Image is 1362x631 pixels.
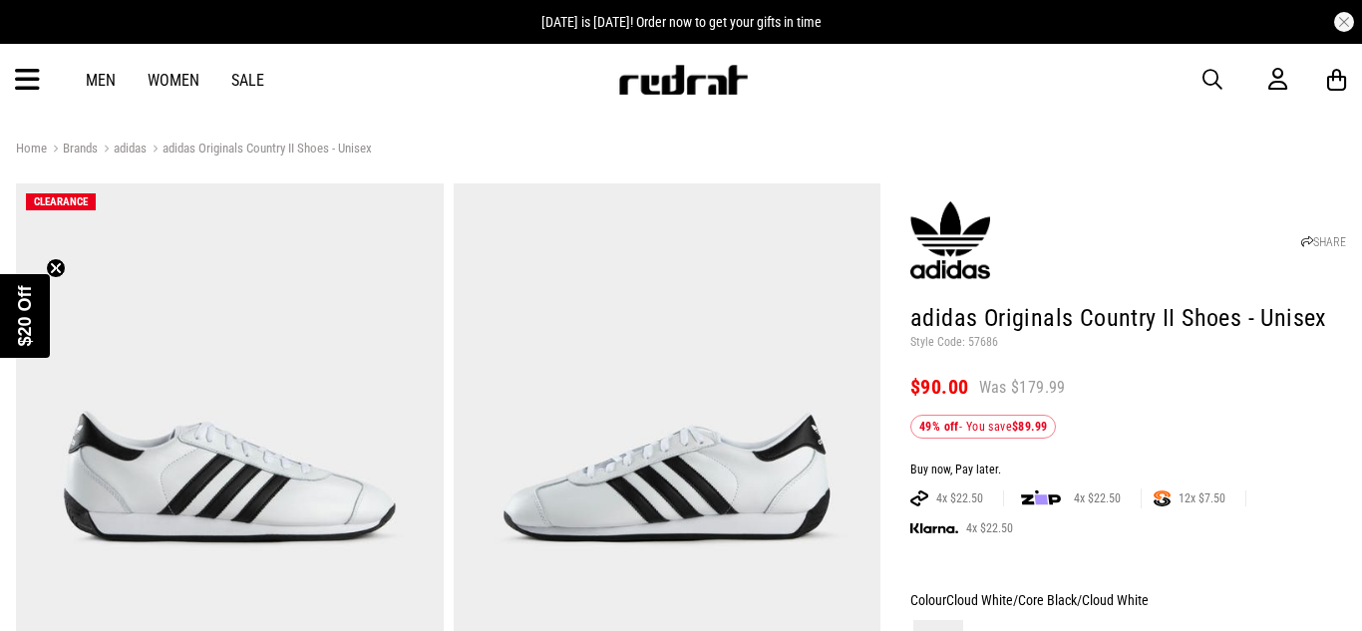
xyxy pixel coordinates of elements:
img: AFTERPAY [910,490,928,506]
span: $20 Off [15,285,35,346]
img: SPLITPAY [1154,490,1171,506]
span: CLEARANCE [34,195,88,208]
span: Was $179.99 [979,377,1066,399]
div: Buy now, Pay later. [910,463,1346,478]
div: Colour [910,588,1346,612]
a: Sale [231,71,264,90]
span: 4x $22.50 [958,520,1021,536]
span: [DATE] is [DATE]! Order now to get your gifts in time [541,14,822,30]
a: adidas [98,141,147,159]
span: $90.00 [910,375,968,399]
a: SHARE [1301,235,1346,249]
a: Home [16,141,47,156]
b: 49% off [919,420,959,434]
p: Style Code: 57686 [910,335,1346,351]
b: $89.99 [1012,420,1047,434]
span: 4x $22.50 [1066,490,1129,506]
h1: adidas Originals Country II Shoes - Unisex [910,303,1346,335]
a: Brands [47,141,98,159]
a: adidas Originals Country II Shoes - Unisex [147,141,372,159]
div: - You save [910,415,1056,439]
img: Redrat logo [617,65,749,95]
a: Men [86,71,116,90]
img: KLARNA [910,523,958,534]
a: Women [148,71,199,90]
span: Cloud White/Core Black/Cloud White [946,592,1149,608]
span: 12x $7.50 [1171,490,1233,506]
button: Close teaser [46,258,66,278]
img: adidas [910,200,990,280]
img: zip [1021,488,1061,508]
span: 4x $22.50 [928,490,991,506]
